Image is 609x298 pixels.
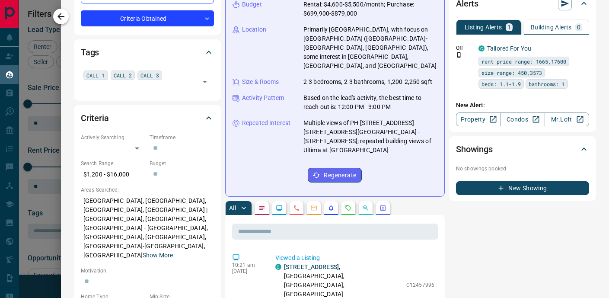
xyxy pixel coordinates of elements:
span: rent price range: 1665,17600 [481,57,566,66]
p: Motivation: [81,267,214,275]
span: CALL 3 [140,71,159,80]
p: No showings booked [456,165,589,173]
p: Actively Searching: [81,134,145,141]
span: CALL 1 [86,71,105,80]
p: Repeated Interest [242,119,290,128]
span: beds: 1.1-1.9 [481,80,521,88]
div: Showings [456,139,589,160]
span: bathrooms: 1 [529,80,565,88]
svg: Calls [293,205,300,211]
button: Regenerate [308,168,362,183]
svg: Push Notification Only [456,52,462,58]
p: 2-3 bedrooms, 2-3 bathrooms, 1,200-2,250 sqft [303,77,432,87]
p: Off [456,44,473,52]
a: [STREET_ADDRESS] [284,263,339,270]
button: Show More [143,251,173,260]
svg: Lead Browsing Activity [276,205,283,211]
svg: Notes [258,205,265,211]
button: New Showing [456,181,589,195]
h2: Tags [81,45,99,59]
span: size range: 450,3573 [481,68,542,77]
p: [GEOGRAPHIC_DATA], [GEOGRAPHIC_DATA], [GEOGRAPHIC_DATA], [GEOGRAPHIC_DATA] | [GEOGRAPHIC_DATA], [... [81,194,214,263]
p: C12457996 [406,281,434,289]
p: Primarily [GEOGRAPHIC_DATA], with focus on [GEOGRAPHIC_DATA] ([GEOGRAPHIC_DATA]-[GEOGRAPHIC_DATA]... [303,25,437,70]
p: Building Alerts [531,24,572,30]
p: [DATE] [232,268,262,274]
p: Areas Searched: [81,186,214,194]
p: Listing Alerts [465,24,502,30]
p: Size & Rooms [242,77,279,87]
button: Open [199,76,211,88]
svg: Agent Actions [379,205,386,211]
p: Viewed a Listing [275,253,434,263]
p: All [229,205,236,211]
svg: Requests [345,205,352,211]
svg: Listing Alerts [328,205,335,211]
a: Mr.Loft [545,112,589,126]
a: Condos [500,112,545,126]
p: Activity Pattern [242,93,284,103]
p: 0 [577,24,580,30]
h2: Criteria [81,111,109,125]
p: 1 [507,24,511,30]
div: Criteria Obtained [81,10,214,26]
div: Criteria [81,108,214,128]
p: 10:21 am [232,262,262,268]
div: condos.ca [275,264,281,270]
div: condos.ca [478,45,485,51]
p: Timeframe: [150,134,214,141]
h2: Showings [456,142,493,156]
p: New Alert: [456,101,589,110]
div: Tags [81,42,214,63]
a: Tailored For You [487,45,531,52]
p: Search Range: [81,160,145,167]
svg: Emails [310,205,317,211]
svg: Opportunities [362,205,369,211]
span: CALL 2 [114,71,132,80]
p: $1,200 - $16,000 [81,167,145,182]
p: Based on the lead's activity, the best time to reach out is: 12:00 PM - 3:00 PM [303,93,437,112]
a: Property [456,112,501,126]
p: Location [242,25,266,34]
p: Budget: [150,160,214,167]
p: Multiple views of PH [STREET_ADDRESS] - [STREET_ADDRESS][GEOGRAPHIC_DATA] - [STREET_ADDRESS]; rep... [303,119,437,155]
